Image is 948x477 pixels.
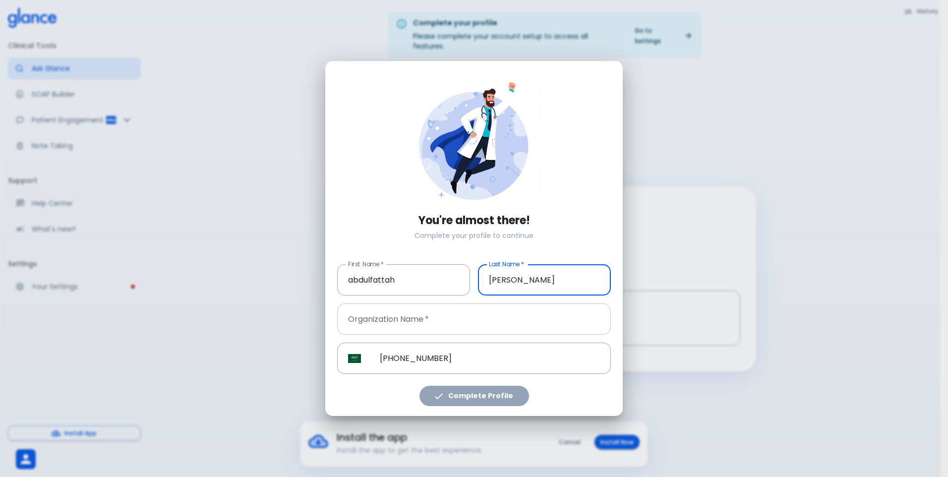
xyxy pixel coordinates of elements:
input: Enter your last name [478,264,611,296]
input: Enter your organization name [337,303,611,335]
p: Complete your profile to continue [337,231,611,240]
input: Phone Number [369,343,611,374]
button: Select country [344,348,365,369]
label: First Name [348,260,384,268]
img: Saudi Arabia [348,354,361,363]
input: Enter your first name [337,264,470,296]
h3: You're almost there! [337,214,611,227]
img: doctor [406,71,542,208]
label: Last Name [489,260,524,268]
